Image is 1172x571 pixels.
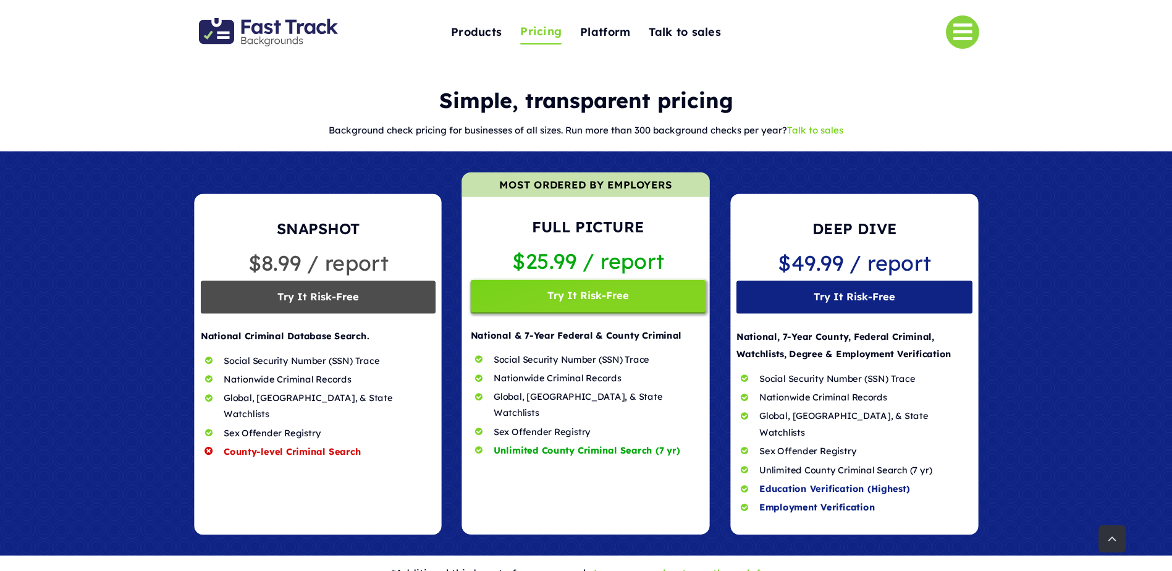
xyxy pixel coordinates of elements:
img: Fast Track Backgrounds Logo [199,18,338,46]
a: Talk to sales [649,19,721,46]
a: Talk to sales [787,124,843,136]
nav: One Page [389,1,783,63]
b: imple, transparent pricing [453,87,733,114]
a: Fast Track Backgrounds Logo [199,17,338,30]
strong: S [439,87,453,114]
span: Pricing [520,22,562,41]
span: Background check pricing for businesses of all sizes. Run more than 300 background checks per year? [329,124,787,136]
a: Platform [580,19,630,46]
span: Products [451,23,502,42]
a: Pricing [520,20,562,45]
span: Talk to sales [649,23,721,42]
span: Platform [580,23,630,42]
a: Link to # [946,15,979,49]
